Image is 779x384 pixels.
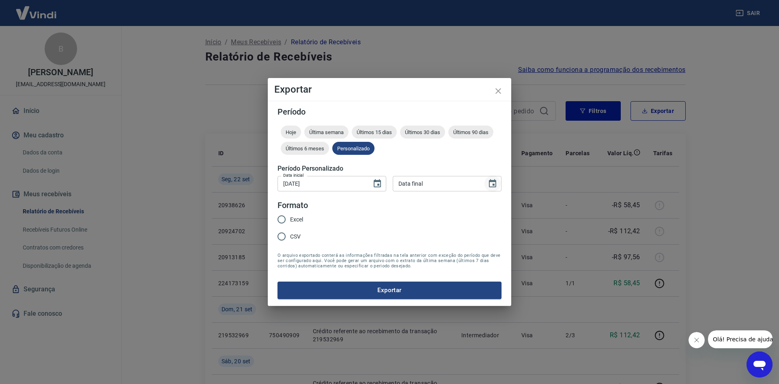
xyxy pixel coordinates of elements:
[5,6,68,12] span: Olá! Precisa de ajuda?
[488,81,508,101] button: close
[281,145,329,152] span: Últimos 6 meses
[304,129,349,135] span: Última semana
[332,142,374,155] div: Personalizado
[290,232,301,241] span: CSV
[689,332,705,348] iframe: Fechar mensagem
[281,129,301,135] span: Hoje
[281,142,329,155] div: Últimos 6 meses
[278,165,501,173] h5: Período Personalizado
[352,129,397,135] span: Últimos 15 dias
[393,176,481,191] input: DD/MM/YYYY
[352,126,397,139] div: Últimos 15 dias
[278,282,501,299] button: Exportar
[278,200,308,211] legend: Formato
[332,145,374,152] span: Personalizado
[484,176,501,192] button: Choose date
[448,126,493,139] div: Últimos 90 dias
[281,126,301,139] div: Hoje
[400,126,445,139] div: Últimos 30 dias
[290,215,303,224] span: Excel
[283,172,304,178] label: Data inicial
[369,176,385,192] button: Choose date, selected date is 1 de ago de 2025
[304,126,349,139] div: Última semana
[278,108,501,116] h5: Período
[400,129,445,135] span: Últimos 30 dias
[278,253,501,269] span: O arquivo exportado conterá as informações filtradas na tela anterior com exceção do período que ...
[747,351,773,377] iframe: Botão para abrir a janela de mensagens
[274,85,505,94] h4: Exportar
[448,129,493,135] span: Últimos 90 dias
[708,330,773,348] iframe: Mensagem da empresa
[278,176,366,191] input: DD/MM/YYYY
